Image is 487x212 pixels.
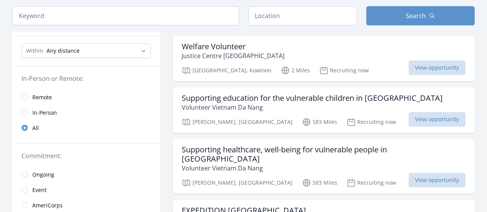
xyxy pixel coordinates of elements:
[22,151,151,160] legend: Commitment:
[12,6,239,25] input: Keyword
[302,117,337,127] p: 583 Miles
[182,117,293,127] p: [PERSON_NAME], [GEOGRAPHIC_DATA]
[12,182,160,197] a: Event
[319,66,369,75] p: Recruiting now
[32,202,63,209] span: AmeriCorps
[182,164,465,173] p: Volunteer Vietnam Da Nang
[248,6,357,25] input: Location
[281,66,310,75] p: 2 Miles
[346,117,396,127] p: Recruiting now
[182,51,285,60] p: Justice Centre [GEOGRAPHIC_DATA]
[12,120,160,135] a: All
[182,178,293,187] p: [PERSON_NAME], [GEOGRAPHIC_DATA]
[32,93,52,101] span: Remote
[182,42,285,51] h3: Welfare Volunteer
[182,145,465,164] h3: Supporting healthcare, well-being for vulnerable people in [GEOGRAPHIC_DATA]
[12,89,160,105] a: Remote
[182,66,271,75] p: [GEOGRAPHIC_DATA], Kowloon
[32,109,57,117] span: In-Person
[172,139,475,194] a: Supporting healthcare, well-being for vulnerable people in [GEOGRAPHIC_DATA] Volunteer Vietnam Da...
[408,60,465,75] span: View opportunity
[366,6,475,25] button: Search
[182,103,443,112] p: Volunteer Vietnam Da Nang
[32,171,54,179] span: Ongoing
[22,74,151,83] legend: In-Person or Remote:
[12,105,160,120] a: In-Person
[172,87,475,133] a: Supporting education for the vulnerable children in [GEOGRAPHIC_DATA] Volunteer Vietnam Da Nang [...
[172,36,475,81] a: Welfare Volunteer Justice Centre [GEOGRAPHIC_DATA] [GEOGRAPHIC_DATA], Kowloon 2 Miles Recruiting ...
[346,178,396,187] p: Recruiting now
[406,11,426,20] span: Search
[408,173,465,187] span: View opportunity
[22,43,151,58] select: Search Radius
[302,178,337,187] p: 583 Miles
[182,93,443,103] h3: Supporting education for the vulnerable children in [GEOGRAPHIC_DATA]
[32,186,47,194] span: Event
[408,112,465,127] span: View opportunity
[12,167,160,182] a: Ongoing
[32,124,39,132] span: All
